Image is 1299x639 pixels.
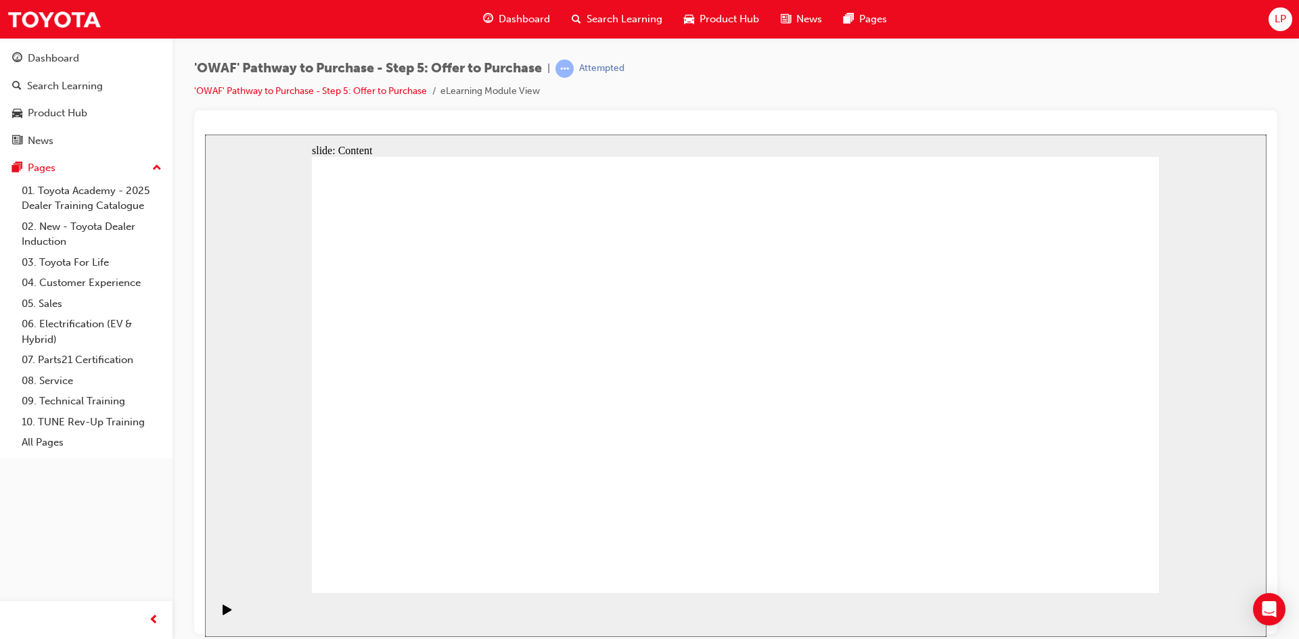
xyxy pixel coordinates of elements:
[7,469,30,492] button: Play (Ctrl+Alt+P)
[16,252,167,273] a: 03. Toyota For Life
[16,432,167,453] a: All Pages
[12,80,22,93] span: search-icon
[16,371,167,392] a: 08. Service
[859,11,887,27] span: Pages
[796,11,822,27] span: News
[12,108,22,120] span: car-icon
[12,53,22,65] span: guage-icon
[16,216,167,252] a: 02. New - Toyota Dealer Induction
[440,84,540,99] li: eLearning Module View
[16,181,167,216] a: 01. Toyota Academy - 2025 Dealer Training Catalogue
[1275,11,1286,27] span: LP
[7,4,101,34] img: Trak
[194,61,542,76] span: 'OWAF' Pathway to Purchase - Step 5: Offer to Purchase
[5,101,167,126] a: Product Hub
[16,273,167,293] a: 04. Customer Experience
[781,11,791,28] span: news-icon
[555,60,574,78] span: learningRecordVerb_ATTEMPT-icon
[5,43,167,156] button: DashboardSearch LearningProduct HubNews
[28,160,55,176] div: Pages
[152,160,162,177] span: up-icon
[16,391,167,412] a: 09. Technical Training
[483,11,493,28] span: guage-icon
[7,458,30,502] div: playback controls
[5,74,167,99] a: Search Learning
[16,293,167,314] a: 05. Sales
[5,46,167,71] a: Dashboard
[12,162,22,174] span: pages-icon
[561,5,673,33] a: search-iconSearch Learning
[16,350,167,371] a: 07. Parts21 Certification
[12,135,22,147] span: news-icon
[579,62,624,75] div: Attempted
[194,85,427,97] a: 'OWAF' Pathway to Purchase - Step 5: Offer to Purchase
[28,51,79,66] div: Dashboard
[547,61,550,76] span: |
[684,11,694,28] span: car-icon
[770,5,833,33] a: news-iconNews
[833,5,898,33] a: pages-iconPages
[27,78,103,94] div: Search Learning
[700,11,759,27] span: Product Hub
[16,412,167,433] a: 10. TUNE Rev-Up Training
[499,11,550,27] span: Dashboard
[28,133,53,149] div: News
[5,156,167,181] button: Pages
[1253,593,1285,625] div: Open Intercom Messenger
[28,105,87,121] div: Product Hub
[1269,7,1292,31] button: LP
[472,5,561,33] a: guage-iconDashboard
[149,612,159,629] span: prev-icon
[673,5,770,33] a: car-iconProduct Hub
[16,314,167,350] a: 06. Electrification (EV & Hybrid)
[572,11,581,28] span: search-icon
[5,128,167,153] a: News
[844,11,854,28] span: pages-icon
[587,11,662,27] span: Search Learning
